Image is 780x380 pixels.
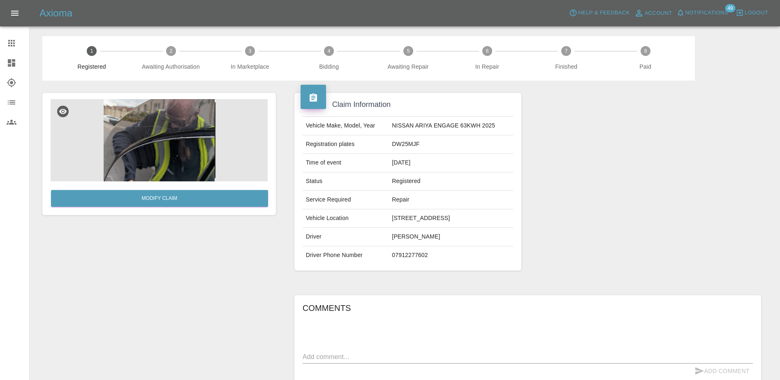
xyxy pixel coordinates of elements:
[389,135,513,154] td: DW25MJF
[328,48,331,54] text: 4
[632,7,674,20] a: Account
[565,48,568,54] text: 7
[303,228,389,246] td: Driver
[725,4,735,12] span: 49
[39,7,72,20] h5: Axioma
[567,7,632,19] button: Help & Feedback
[303,172,389,191] td: Status
[51,99,268,181] img: 5ad7cf47-0727-4396-8322-9a97188f312c
[609,63,681,71] span: Paid
[249,48,252,54] text: 3
[303,135,389,154] td: Registration plates
[303,117,389,135] td: Vehicle Make, Model, Year
[578,8,630,18] span: Help & Feedback
[389,172,513,191] td: Registered
[389,209,513,228] td: [STREET_ADDRESS]
[301,99,516,110] h4: Claim Information
[645,9,672,18] span: Account
[56,63,128,71] span: Registered
[685,8,728,18] span: Notifications
[90,48,93,54] text: 1
[5,3,25,23] button: Open drawer
[644,48,647,54] text: 8
[169,48,172,54] text: 2
[745,8,768,18] span: Logout
[303,191,389,209] td: Service Required
[303,209,389,228] td: Vehicle Location
[134,63,207,71] span: Awaiting Authorisation
[214,63,286,71] span: In Marketplace
[372,63,444,71] span: Awaiting Repair
[734,7,770,19] button: Logout
[486,48,489,54] text: 6
[389,228,513,246] td: [PERSON_NAME]
[389,246,513,264] td: 07912277602
[389,154,513,172] td: [DATE]
[303,246,389,264] td: Driver Phone Number
[407,48,410,54] text: 5
[674,7,730,19] button: Notifications
[303,301,753,315] h6: Comments
[293,63,365,71] span: Bidding
[303,154,389,172] td: Time of event
[51,190,268,207] a: Modify Claim
[389,191,513,209] td: Repair
[530,63,602,71] span: Finished
[389,117,513,135] td: NISSAN ARIYA ENGAGE 63KWH 2025
[451,63,523,71] span: In Repair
